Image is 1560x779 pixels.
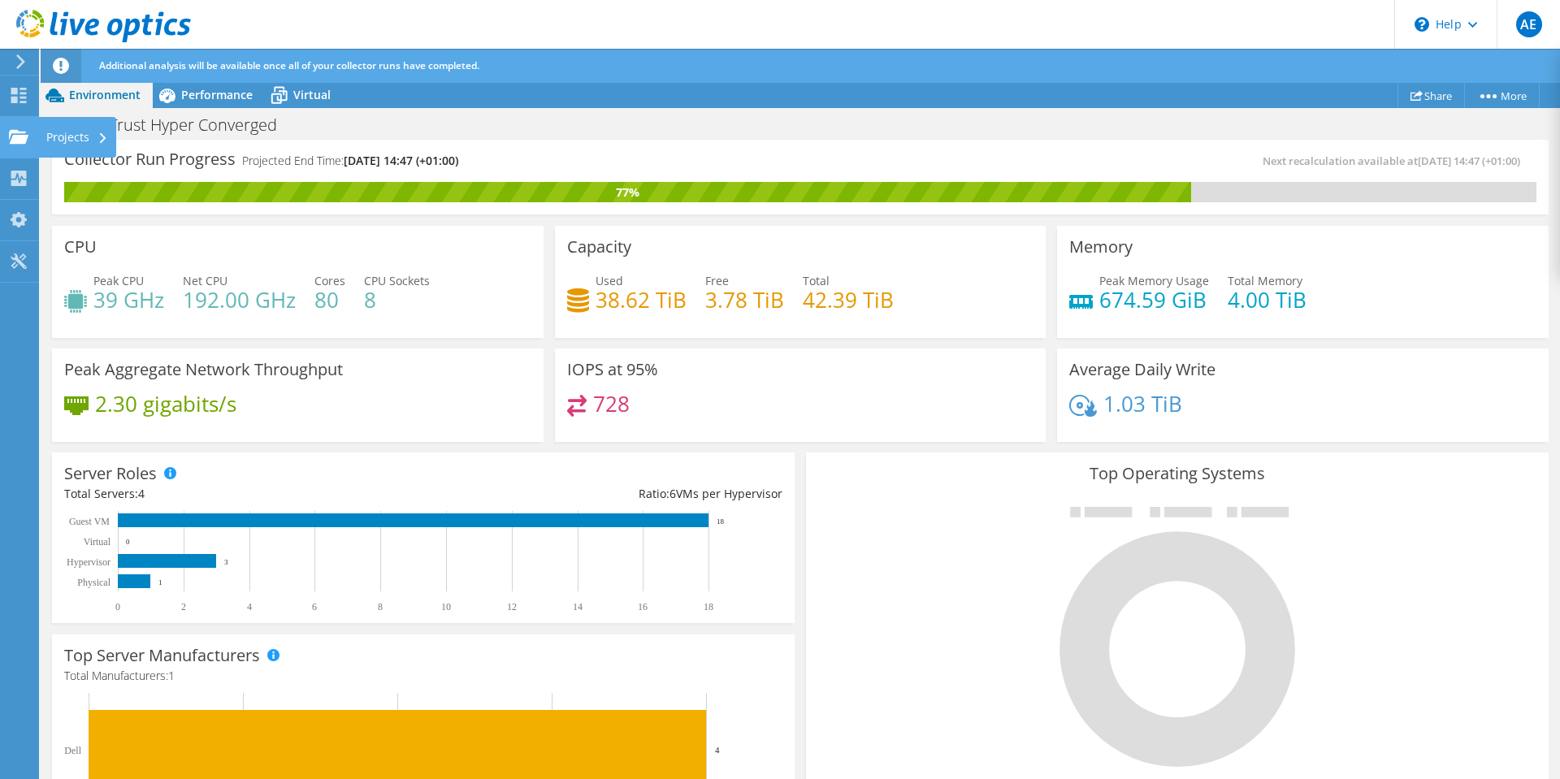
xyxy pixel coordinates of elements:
[95,395,236,413] h4: 2.30 gigabits/s
[423,485,782,503] div: Ratio: VMs per Hypervisor
[1397,83,1465,108] a: Share
[1263,154,1528,168] span: Next recalculation available at
[158,578,162,586] text: 1
[1415,17,1429,32] svg: \n
[441,601,451,612] text: 10
[312,601,317,612] text: 6
[1228,273,1302,288] span: Total Memory
[364,291,430,309] h4: 8
[138,486,145,501] span: 4
[99,58,479,72] span: Additional analysis will be available once all of your collector runs have completed.
[64,465,157,483] h3: Server Roles
[507,601,517,612] text: 12
[183,291,296,309] h4: 192.00 GHz
[64,238,97,256] h3: CPU
[818,465,1536,483] h3: Top Operating Systems
[593,395,630,413] h4: 728
[115,601,120,612] text: 0
[77,577,110,588] text: Physical
[181,87,253,102] span: Performance
[803,273,830,288] span: Total
[64,184,1191,201] div: 77%
[84,536,111,547] text: Virtual
[705,273,729,288] span: Free
[69,516,110,527] text: Guest VM
[378,601,383,612] text: 8
[247,601,252,612] text: 4
[1228,291,1306,309] h4: 4.00 TiB
[93,273,144,288] span: Peak CPU
[669,486,676,501] span: 6
[64,667,782,685] h4: Total Manufacturers:
[1103,395,1182,413] h4: 1.03 TiB
[64,485,423,503] div: Total Servers:
[1069,361,1215,379] h3: Average Daily Write
[596,273,623,288] span: Used
[64,745,81,756] text: Dell
[638,601,648,612] text: 16
[183,273,227,288] span: Net CPU
[53,116,302,134] h1: Sigma Trust Hyper Converged
[1464,83,1540,108] a: More
[64,647,260,664] h3: Top Server Manufacturers
[364,273,430,288] span: CPU Sockets
[803,291,894,309] h4: 42.39 TiB
[1069,238,1133,256] h3: Memory
[344,153,458,168] span: [DATE] 14:47 (+01:00)
[242,152,458,170] h4: Projected End Time:
[573,601,583,612] text: 14
[38,117,116,158] div: Projects
[67,556,110,568] text: Hypervisor
[126,538,130,546] text: 0
[1099,273,1209,288] span: Peak Memory Usage
[1099,291,1209,309] h4: 674.59 GiB
[1516,11,1542,37] span: AE
[705,291,784,309] h4: 3.78 TiB
[181,601,186,612] text: 2
[567,361,658,379] h3: IOPS at 95%
[168,668,175,683] span: 1
[69,87,141,102] span: Environment
[567,238,631,256] h3: Capacity
[717,517,725,526] text: 18
[93,291,164,309] h4: 39 GHz
[64,361,343,379] h3: Peak Aggregate Network Throughput
[314,273,345,288] span: Cores
[314,291,345,309] h4: 80
[704,601,713,612] text: 18
[1418,154,1520,168] span: [DATE] 14:47 (+01:00)
[715,745,720,755] text: 4
[293,87,331,102] span: Virtual
[224,558,228,566] text: 3
[596,291,687,309] h4: 38.62 TiB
